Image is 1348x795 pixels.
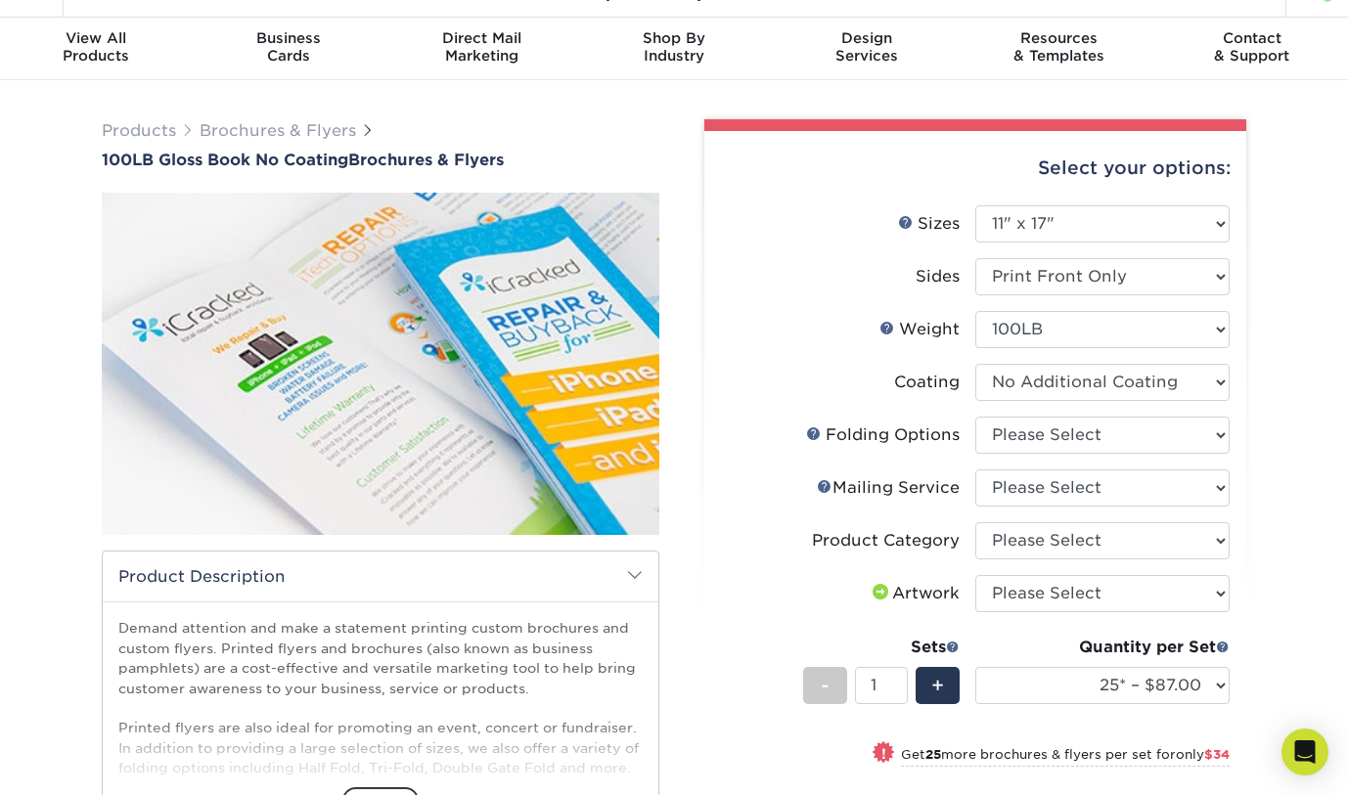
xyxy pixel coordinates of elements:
div: Cards [193,29,385,65]
span: 100LB Gloss Book No Coating [102,151,348,169]
span: Shop By [578,29,771,47]
div: Quantity per Set [975,636,1230,659]
div: & Templates [963,29,1155,65]
div: Industry [578,29,771,65]
a: Shop ByIndustry [578,18,771,80]
a: Direct MailMarketing [385,18,578,80]
small: Get more brochures & flyers per set for [901,747,1230,767]
iframe: Google Customer Reviews [5,735,166,788]
span: ! [881,743,886,764]
a: 100LB Gloss Book No CoatingBrochures & Flyers [102,151,659,169]
a: Brochures & Flyers [200,121,356,140]
a: Resources& Templates [963,18,1155,80]
span: Design [770,29,963,47]
div: Open Intercom Messenger [1281,729,1328,775]
div: Sizes [898,212,960,236]
img: 100LB Gloss Book<br/>No Coating 01 [102,171,659,556]
span: Contact [1155,29,1348,47]
h2: Product Description [103,552,658,601]
span: + [931,671,944,700]
div: Services [770,29,963,65]
div: Folding Options [806,423,960,447]
span: $34 [1204,747,1230,762]
span: Resources [963,29,1155,47]
a: DesignServices [770,18,963,80]
div: Weight [879,318,960,341]
div: Sets [803,636,960,659]
div: Mailing Service [817,476,960,500]
a: Products [102,121,176,140]
div: Marketing [385,29,578,65]
div: Product Category [812,529,960,552]
h1: Brochures & Flyers [102,151,659,169]
div: Select your options: [720,131,1231,205]
div: & Support [1155,29,1348,65]
div: Coating [894,371,960,394]
div: Sides [916,265,960,288]
span: only [1176,747,1230,762]
span: Business [193,29,385,47]
span: - [821,671,830,700]
a: BusinessCards [193,18,385,80]
a: Contact& Support [1155,18,1348,80]
strong: 25 [925,747,941,762]
span: Direct Mail [385,29,578,47]
div: Artwork [869,582,960,605]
